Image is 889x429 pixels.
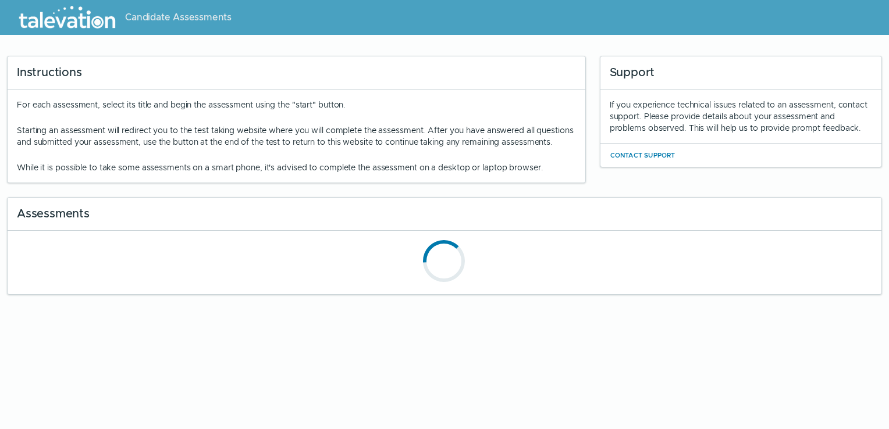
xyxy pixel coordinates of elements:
p: Starting an assessment will redirect you to the test taking website where you will complete the a... [17,124,576,148]
p: While it is possible to take some assessments on a smart phone, it's advised to complete the asse... [17,162,576,173]
div: Instructions [8,56,585,90]
div: For each assessment, select its title and begin the assessment using the "start" button. [17,99,576,173]
button: Contact Support [610,148,676,162]
span: Candidate Assessments [125,10,232,24]
img: Talevation_Logo_Transparent_white.png [14,3,120,32]
div: If you experience technical issues related to an assessment, contact support. Please provide deta... [610,99,872,134]
div: Support [600,56,881,90]
div: Assessments [8,198,881,231]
